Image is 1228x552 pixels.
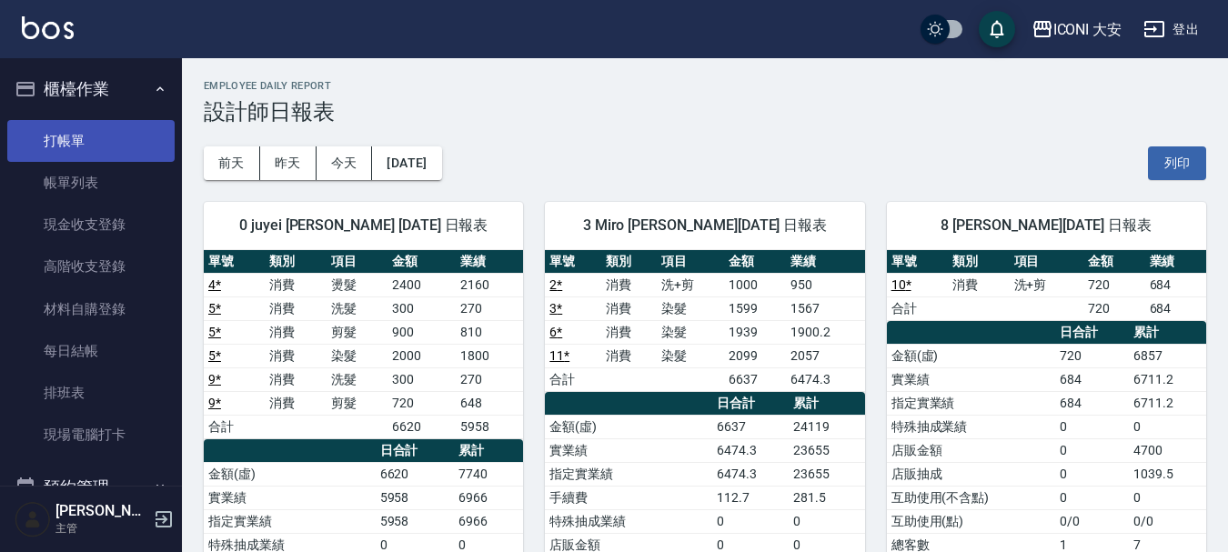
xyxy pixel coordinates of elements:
th: 金額 [388,250,455,274]
td: 洗+剪 [657,273,724,296]
th: 單號 [204,250,265,274]
td: 6474.3 [712,462,789,486]
th: 項目 [327,250,388,274]
p: 主管 [55,520,148,537]
a: 帳單列表 [7,162,175,204]
td: 6620 [388,415,455,438]
td: 2099 [724,344,786,367]
td: 互助使用(不含點) [887,486,1055,509]
td: 消費 [265,320,326,344]
button: 預約管理 [7,464,175,511]
td: 720 [388,391,455,415]
th: 類別 [948,250,1009,274]
td: 2400 [388,273,455,296]
td: 2000 [388,344,455,367]
td: 消費 [265,273,326,296]
span: 8 [PERSON_NAME][DATE] 日報表 [909,216,1184,235]
td: 指定實業績 [204,509,376,533]
td: 互助使用(點) [887,509,1055,533]
td: 合計 [545,367,600,391]
td: 1800 [456,344,523,367]
th: 日合計 [712,392,789,416]
td: 0/0 [1129,509,1206,533]
th: 類別 [265,250,326,274]
td: 消費 [601,273,657,296]
td: 洗髮 [327,367,388,391]
td: 1900.2 [786,320,865,344]
a: 每日結帳 [7,330,175,372]
td: 0 [712,509,789,533]
td: 消費 [265,367,326,391]
table: a dense table [545,250,864,392]
td: 720 [1083,296,1144,320]
th: 累計 [789,392,865,416]
td: 金額(虛) [545,415,712,438]
th: 日合計 [1055,321,1130,345]
th: 業績 [786,250,865,274]
a: 材料自購登錄 [7,288,175,330]
button: 今天 [317,146,373,180]
button: [DATE] [372,146,441,180]
th: 單號 [887,250,948,274]
td: 燙髮 [327,273,388,296]
td: 洗+剪 [1010,273,1084,296]
td: 300 [388,367,455,391]
td: 消費 [948,273,1009,296]
td: 染髮 [657,320,724,344]
td: 手續費 [545,486,712,509]
td: 特殊抽成業績 [887,415,1055,438]
td: 5958 [376,509,454,533]
td: 消費 [601,344,657,367]
td: 684 [1145,273,1206,296]
td: 0 [1129,415,1206,438]
td: 指定實業績 [887,391,1055,415]
td: 6620 [376,462,454,486]
td: 23655 [789,438,865,462]
button: save [979,11,1015,47]
button: 前天 [204,146,260,180]
td: 6857 [1129,344,1206,367]
a: 打帳單 [7,120,175,162]
th: 日合計 [376,439,454,463]
td: 6966 [454,486,524,509]
td: 金額(虛) [887,344,1055,367]
td: 6474.3 [786,367,865,391]
td: 6711.2 [1129,391,1206,415]
a: 排班表 [7,372,175,414]
td: 6637 [724,367,786,391]
td: 染髮 [327,344,388,367]
td: 合計 [887,296,948,320]
td: 2160 [456,273,523,296]
th: 單號 [545,250,600,274]
td: 950 [786,273,865,296]
button: 櫃檯作業 [7,65,175,113]
td: 染髮 [657,344,724,367]
span: 0 juyei [PERSON_NAME] [DATE] 日報表 [226,216,501,235]
button: ICONI 大安 [1024,11,1130,48]
td: 消費 [601,296,657,320]
td: 0 [1055,486,1130,509]
a: 現場電腦打卡 [7,414,175,456]
td: 0/0 [1055,509,1130,533]
td: 1599 [724,296,786,320]
td: 消費 [265,296,326,320]
td: 實業績 [204,486,376,509]
td: 0 [1129,486,1206,509]
td: 300 [388,296,455,320]
div: ICONI 大安 [1053,18,1122,41]
td: 0 [1055,438,1130,462]
td: 6474.3 [712,438,789,462]
td: 0 [789,509,865,533]
td: 1039.5 [1129,462,1206,486]
td: 店販抽成 [887,462,1055,486]
td: 270 [456,296,523,320]
span: 3 Miro [PERSON_NAME][DATE] 日報表 [567,216,842,235]
td: 消費 [265,391,326,415]
table: a dense table [887,250,1206,321]
td: 900 [388,320,455,344]
td: 4700 [1129,438,1206,462]
th: 項目 [657,250,724,274]
h3: 設計師日報表 [204,99,1206,125]
td: 店販金額 [887,438,1055,462]
table: a dense table [204,250,523,439]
